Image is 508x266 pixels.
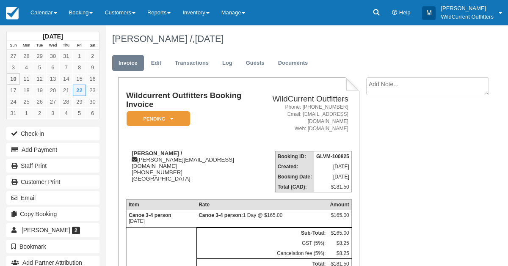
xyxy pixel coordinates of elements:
span: [PERSON_NAME] [22,227,70,233]
th: Mon [20,41,33,50]
strong: [DATE] [43,33,63,40]
a: 8 [73,62,86,73]
td: [DATE] [314,172,351,182]
a: Log [216,55,239,71]
td: Cancelation fee (5%): [196,248,328,259]
a: 14 [60,73,73,85]
td: [DATE] [126,210,196,228]
a: 29 [33,50,46,62]
th: Sub-Total: [196,228,328,239]
button: Bookmark [6,240,99,253]
a: 10 [7,73,20,85]
td: $8.25 [328,238,351,248]
a: 22 [73,85,86,96]
td: GST (5%): [196,238,328,248]
a: 28 [60,96,73,107]
a: 31 [60,50,73,62]
a: 27 [7,50,20,62]
img: checkfront-main-nav-mini-logo.png [6,7,19,19]
a: Guests [240,55,271,71]
a: 11 [20,73,33,85]
strong: Canoe 3-4 person [129,212,171,218]
h1: Wildcurrent Outfitters Booking Invoice [126,91,256,109]
a: 2 [86,50,99,62]
th: Rate [196,200,328,210]
a: 29 [73,96,86,107]
a: 2 [33,107,46,119]
strong: Canoe 3-4 person [199,212,243,218]
a: 30 [46,50,59,62]
h1: [PERSON_NAME] /, [112,34,480,44]
a: Pending [126,111,187,126]
td: $165.00 [328,228,351,239]
a: 1 [73,50,86,62]
div: M [422,6,436,20]
th: Tue [33,41,46,50]
a: 16 [86,73,99,85]
a: Staff Print [6,159,99,173]
a: 30 [86,96,99,107]
button: Add Payment [6,143,99,156]
a: 6 [46,62,59,73]
i: Help [392,10,398,16]
th: Booking Date: [275,172,314,182]
a: 3 [7,62,20,73]
a: 27 [46,96,59,107]
a: 18 [20,85,33,96]
th: Wed [46,41,59,50]
button: Check-in [6,127,99,140]
td: [DATE] [314,162,351,172]
th: Booking ID: [275,151,314,162]
th: Created: [275,162,314,172]
em: Pending [127,111,190,126]
a: 5 [73,107,86,119]
th: Item [126,200,196,210]
th: Sat [86,41,99,50]
a: 19 [33,85,46,96]
a: Invoice [112,55,144,71]
a: 31 [7,107,20,119]
a: 4 [20,62,33,73]
button: Email [6,191,99,205]
a: Documents [272,55,315,71]
a: 20 [46,85,59,96]
a: Customer Print [6,175,99,189]
span: Help [399,9,411,16]
div: $165.00 [330,212,349,225]
a: 1 [20,107,33,119]
address: Phone: [PHONE_NUMBER] Email: [EMAIL_ADDRESS][DOMAIN_NAME] Web: [DOMAIN_NAME] [259,104,348,133]
a: 26 [33,96,46,107]
span: [DATE] [195,33,224,44]
a: 25 [20,96,33,107]
th: Sun [7,41,20,50]
td: $8.25 [328,248,351,259]
a: 6 [86,107,99,119]
th: Amount [328,200,351,210]
a: 15 [73,73,86,85]
td: $181.50 [314,182,351,192]
a: 3 [46,107,59,119]
div: [PERSON_NAME][EMAIL_ADDRESS][DOMAIN_NAME] [PHONE_NUMBER] [GEOGRAPHIC_DATA] [126,150,256,182]
a: 13 [46,73,59,85]
a: 24 [7,96,20,107]
th: Fri [73,41,86,50]
a: Edit [145,55,168,71]
a: 28 [20,50,33,62]
a: 5 [33,62,46,73]
a: 7 [60,62,73,73]
a: 12 [33,73,46,85]
td: 1 Day @ $165.00 [196,210,328,228]
p: WildCurrent Outfitters [441,13,494,21]
a: 23 [86,85,99,96]
a: [PERSON_NAME] 2 [6,223,99,237]
a: Transactions [168,55,215,71]
a: 17 [7,85,20,96]
a: 4 [60,107,73,119]
p: [PERSON_NAME] [441,4,494,13]
button: Copy Booking [6,207,99,221]
h2: WildCurrent Outfitters [259,95,348,104]
th: Thu [60,41,73,50]
strong: GLVM-100825 [316,154,349,159]
a: 9 [86,62,99,73]
th: Total (CAD): [275,182,314,192]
